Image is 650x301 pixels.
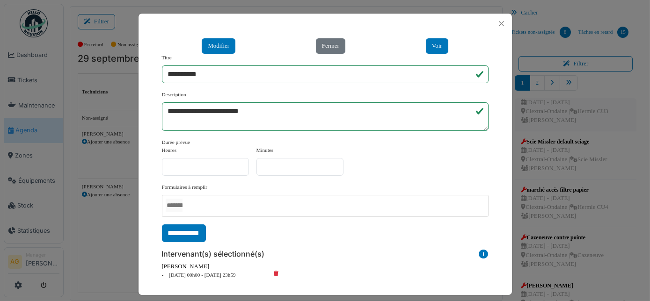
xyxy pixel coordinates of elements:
label: Titre [162,54,172,62]
label: Description [162,91,186,99]
i: Ajouter [479,250,489,262]
button: Voir [426,38,448,54]
label: Durée prévue [162,138,190,146]
button: Close [495,17,508,30]
h6: Intervenant(s) sélectionné(s) [162,250,265,258]
input: AUCUN(E) [166,199,183,212]
button: Fermer [316,38,345,54]
label: Heures [162,146,177,154]
li: [DATE] 00h00 - [DATE] 23h59 [157,271,269,279]
label: Formulaires à remplir [162,183,208,191]
div: [PERSON_NAME] [162,262,489,271]
button: Modifier [202,38,235,54]
label: Minutes [256,146,274,154]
